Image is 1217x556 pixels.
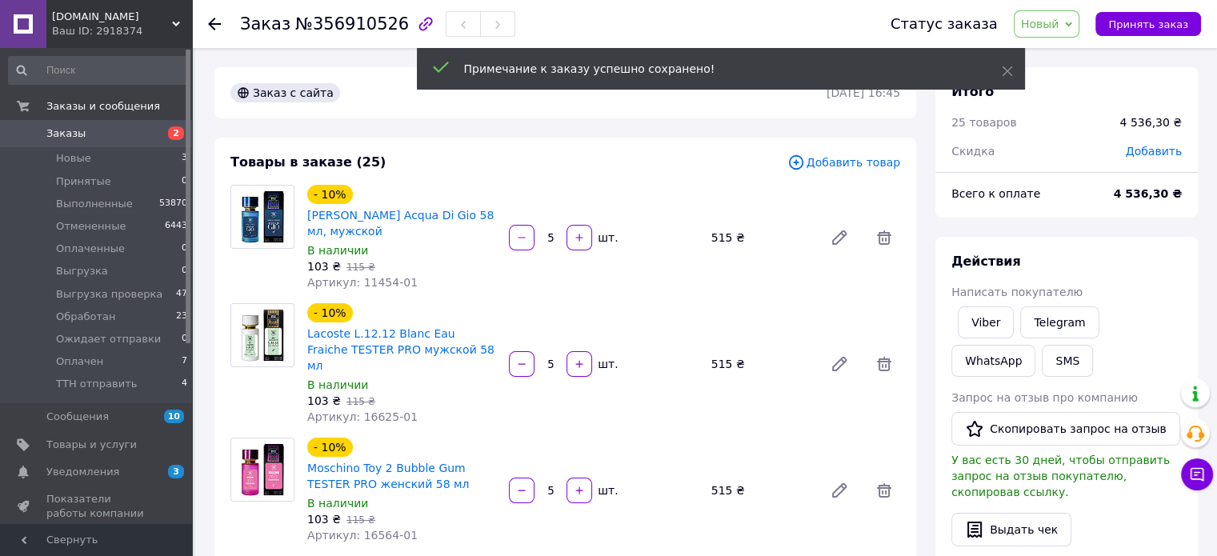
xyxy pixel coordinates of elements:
[182,242,187,256] span: 0
[56,264,108,278] span: Выгрузка
[1020,306,1099,338] a: Telegram
[208,16,221,32] div: Вернуться назад
[951,187,1040,200] span: Всего к оплате
[165,219,187,234] span: 6443
[307,303,353,322] div: - 10%
[231,186,294,248] img: GIORGIO ARMANI Acqua Di Gio 58 мл, мужской
[46,410,109,424] span: Сообщения
[182,264,187,278] span: 0
[951,454,1170,498] span: У вас есть 30 дней, чтобы отправить запрос на отзыв покупателю, скопировав ссылку.
[1042,345,1093,377] button: SMS
[705,226,817,249] div: 515 ₴
[951,286,1083,298] span: Написать покупателю
[307,244,368,257] span: В наличии
[182,377,187,391] span: 4
[182,354,187,369] span: 7
[868,222,900,254] span: Удалить
[951,145,995,158] span: Скидка
[56,332,161,346] span: Ожидает отправки
[164,410,184,423] span: 10
[46,126,86,141] span: Заказы
[823,474,855,506] a: Редактировать
[159,197,187,211] span: 53870
[307,276,418,289] span: Артикул: 11454-01
[230,154,386,170] span: Товары в заказе (25)
[230,83,340,102] div: Заказ с сайта
[346,262,375,273] span: 115 ₴
[307,513,341,526] span: 103 ₴
[295,14,409,34] span: №356910526
[46,492,148,521] span: Показатели работы компании
[307,462,469,490] a: Moschino Toy 2 Bubble Gum TESTER PRO женский 58 мл
[951,391,1138,404] span: Запрос на отзыв про компанию
[705,479,817,502] div: 515 ₴
[307,497,368,510] span: В наличии
[56,151,91,166] span: Новые
[307,438,353,457] div: - 10%
[951,254,1021,269] span: Действия
[182,332,187,346] span: 0
[1181,458,1213,490] button: Чат с покупателем
[1108,18,1188,30] span: Принять заказ
[168,465,184,478] span: 3
[56,219,126,234] span: Отмененные
[868,348,900,380] span: Удалить
[307,260,341,273] span: 103 ₴
[868,474,900,506] span: Удалить
[231,304,294,366] img: Lacoste L.12.12 Blanc Eau Fraiche TESTER PRO мужской 58 мл
[307,410,418,423] span: Артикул: 16625-01
[52,24,192,38] div: Ваш ID: 2918374
[46,465,119,479] span: Уведомления
[176,287,187,302] span: 47
[240,14,290,34] span: Заказ
[52,10,172,24] span: OPTCOSMETIKA.COM
[951,513,1071,546] button: Выдать чек
[951,116,1017,129] span: 25 товаров
[787,154,900,171] span: Добавить товар
[56,197,133,211] span: Выполненные
[307,209,494,238] a: [PERSON_NAME] Acqua Di Gio 58 мл, мужской
[56,242,125,256] span: Оплаченные
[346,514,375,526] span: 115 ₴
[1095,12,1201,36] button: Принять заказ
[594,230,619,246] div: шт.
[56,174,111,189] span: Принятые
[307,394,341,407] span: 103 ₴
[823,348,855,380] a: Редактировать
[307,327,494,372] a: Lacoste L.12.12 Blanc Eau Fraiche TESTER PRO мужской 58 мл
[231,438,294,501] img: Moschino Toy 2 Bubble Gum TESTER PRO женский 58 мл
[594,356,619,372] div: шт.
[951,345,1035,377] a: WhatsApp
[958,306,1014,338] a: Viber
[1021,18,1059,30] span: Новый
[307,529,418,542] span: Артикул: 16564-01
[46,438,137,452] span: Товары и услуги
[8,56,189,85] input: Поиск
[891,16,998,32] div: Статус заказа
[182,151,187,166] span: 3
[307,378,368,391] span: В наличии
[56,377,137,391] span: ТТН отправить
[56,287,162,302] span: Выгрузка проверка
[823,222,855,254] a: Редактировать
[1126,145,1182,158] span: Добавить
[56,310,115,324] span: Обработан
[168,126,184,140] span: 2
[346,396,375,407] span: 115 ₴
[464,61,962,77] div: Примечание к заказу успешно сохранено!
[56,354,103,369] span: Оплачен
[176,310,187,324] span: 23
[182,174,187,189] span: 0
[705,353,817,375] div: 515 ₴
[951,412,1180,446] button: Скопировать запрос на отзыв
[46,99,160,114] span: Заказы и сообщения
[307,185,353,204] div: - 10%
[594,482,619,498] div: шт.
[1113,187,1182,200] b: 4 536,30 ₴
[1119,114,1182,130] div: 4 536,30 ₴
